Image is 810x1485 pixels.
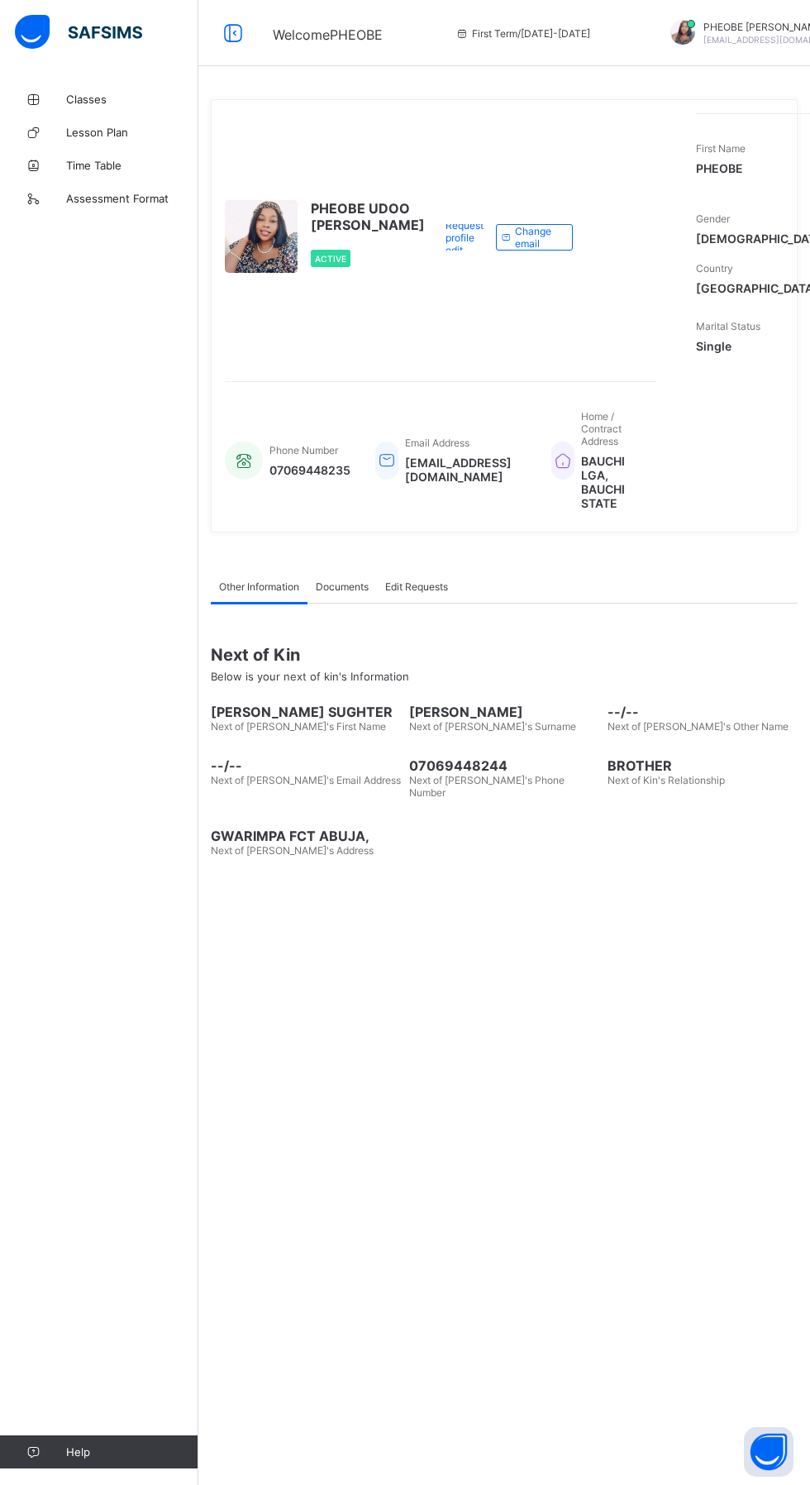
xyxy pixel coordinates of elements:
[66,93,198,106] span: Classes
[607,757,798,774] span: BROTHER
[66,1445,198,1459] span: Help
[581,454,640,510] span: BAUCHI LGA, BAUCHI STATE
[455,27,590,40] span: session/term information
[273,26,383,43] span: Welcome PHEOBE
[405,437,469,449] span: Email Address
[409,704,599,720] span: [PERSON_NAME]
[696,320,760,332] span: Marital Status
[269,444,338,456] span: Phone Number
[405,456,526,484] span: [EMAIL_ADDRESS][DOMAIN_NAME]
[311,200,425,233] span: PHEOBE UDOO [PERSON_NAME]
[607,704,798,720] span: --/--
[581,410,622,447] span: Home / Contract Address
[66,126,198,139] span: Lesson Plan
[696,212,730,225] span: Gender
[744,1427,793,1477] button: Open asap
[409,757,599,774] span: 07069448244
[269,463,350,477] span: 07069448235
[211,757,401,774] span: --/--
[315,254,346,264] span: Active
[515,225,560,250] span: Change email
[316,580,369,593] span: Documents
[211,670,409,683] span: Below is your next of kin's Information
[445,219,484,256] span: Request profile edit
[211,828,401,844] span: GWARIMPA FCT ABUJA,
[696,142,746,155] span: First Name
[66,159,198,172] span: Time Table
[385,580,448,593] span: Edit Requests
[66,192,198,205] span: Assessment Format
[409,720,576,733] span: Next of [PERSON_NAME]'s Surname
[607,774,725,786] span: Next of Kin's Relationship
[696,262,733,275] span: Country
[211,774,401,786] span: Next of [PERSON_NAME]'s Email Address
[211,645,798,665] span: Next of Kin
[607,720,789,733] span: Next of [PERSON_NAME]'s Other Name
[15,15,142,50] img: safsims
[211,844,374,857] span: Next of [PERSON_NAME]'s Address
[409,774,565,799] span: Next of [PERSON_NAME]'s Phone Number
[211,720,386,733] span: Next of [PERSON_NAME]'s First Name
[219,580,299,593] span: Other Information
[211,704,401,720] span: [PERSON_NAME] SUGHTER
